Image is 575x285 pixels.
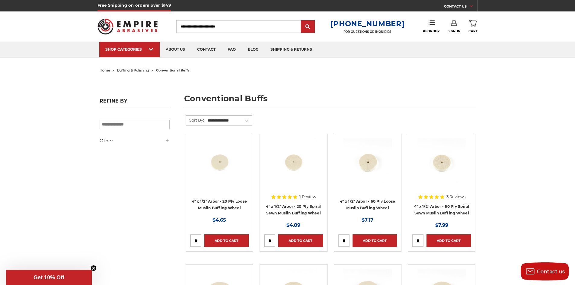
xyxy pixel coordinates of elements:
a: buffing & polishing [117,68,149,72]
a: 4" x 1/2" Arbor - 60 Ply Loose Muslin Buffing Wheel [338,138,397,197]
h5: Refine by [100,98,170,107]
span: $7.17 [362,217,373,223]
span: $4.89 [286,222,300,228]
a: Add to Cart [278,234,323,247]
a: Add to Cart [204,234,249,247]
a: small buffing wheel 4 inch 20 ply muslin cotton [190,138,249,197]
span: Sign In [448,29,461,33]
a: Add to Cart [426,234,471,247]
span: Get 10% Off [34,274,64,280]
a: blog [242,42,264,57]
a: 4" x 1/2" Arbor - 60 Ply Spiral Sewn Muslin Buffing Wheel [414,204,469,216]
a: Cart [468,20,478,33]
span: 1 Review [299,195,316,199]
button: Close teaser [91,265,97,271]
select: Sort By: [207,116,252,125]
img: 4 inch muslin buffing wheel spiral sewn 60 ply [417,138,466,187]
a: about us [160,42,191,57]
a: 4" x 1/2" Arbor - 20 Ply Loose Muslin Buffing Wheel [192,199,247,211]
img: 4 inch spiral sewn 20 ply conventional buffing wheel [269,138,318,187]
a: Add to Cart [353,234,397,247]
a: CONTACT US [444,3,478,11]
button: Contact us [521,262,569,280]
p: FOR QUESTIONS OR INQUIRIES [330,30,404,34]
div: Get 10% OffClose teaser [6,270,92,285]
span: Contact us [537,269,565,274]
span: $7.99 [435,222,448,228]
h5: Other [100,137,170,144]
input: Submit [302,21,314,33]
a: 4" x 1/2" Arbor - 20 Ply Spiral Sewn Muslin Buffing Wheel [266,204,321,216]
label: Sort By: [186,116,204,125]
span: $4.65 [212,217,226,223]
img: Empire Abrasives [97,15,158,38]
h1: conventional buffs [184,94,476,107]
span: Cart [468,29,478,33]
a: 4 inch spiral sewn 20 ply conventional buffing wheel [264,138,323,197]
img: small buffing wheel 4 inch 20 ply muslin cotton [195,138,244,187]
a: Reorder [423,20,439,33]
span: 3 Reviews [446,195,465,199]
a: faq [222,42,242,57]
span: conventional buffs [156,68,190,72]
img: 4" x 1/2" Arbor - 60 Ply Loose Muslin Buffing Wheel [343,138,392,187]
a: home [100,68,110,72]
a: 4" x 1/2" Arbor - 60 Ply Loose Muslin Buffing Wheel [340,199,395,211]
a: shipping & returns [264,42,318,57]
a: contact [191,42,222,57]
a: [PHONE_NUMBER] [330,19,404,28]
div: SHOP CATEGORIES [105,47,154,52]
a: 4 inch muslin buffing wheel spiral sewn 60 ply [412,138,471,197]
span: Reorder [423,29,439,33]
